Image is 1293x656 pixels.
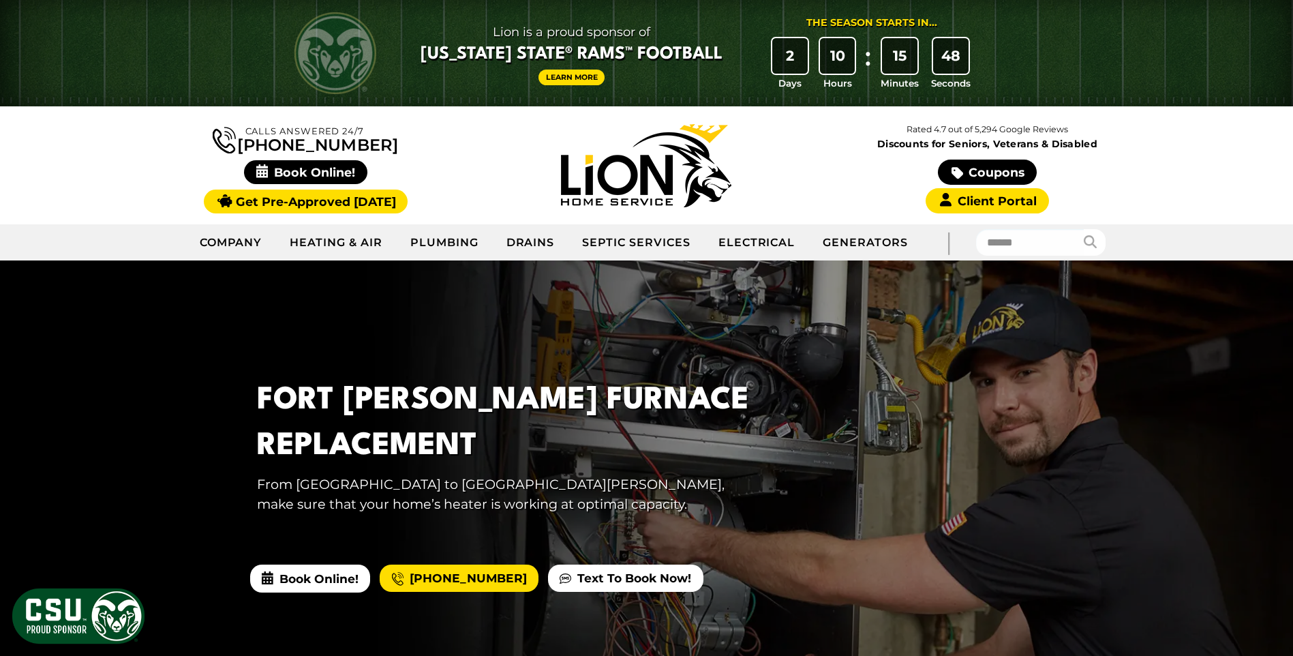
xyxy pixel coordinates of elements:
[809,226,922,260] a: Generators
[772,38,808,74] div: 2
[250,565,370,592] span: Book Online!
[244,160,367,184] span: Book Online!
[881,76,919,90] span: Minutes
[938,160,1036,185] a: Coupons
[861,38,874,91] div: :
[705,226,810,260] a: Electrical
[493,226,569,260] a: Drains
[820,38,855,74] div: 10
[186,226,277,260] a: Company
[933,38,969,74] div: 48
[397,226,493,260] a: Plumbing
[817,122,1157,137] p: Rated 4.7 out of 5,294 Google Reviews
[276,226,396,260] a: Heating & Air
[926,188,1048,213] a: Client Portal
[213,124,398,153] a: [PHONE_NUMBER]
[778,76,802,90] span: Days
[538,70,605,85] a: Learn More
[882,38,917,74] div: 15
[820,139,1155,149] span: Discounts for Seniors, Veterans & Disabled
[380,565,538,592] a: [PHONE_NUMBER]
[931,76,971,90] span: Seconds
[257,475,753,514] p: From [GEOGRAPHIC_DATA] to [GEOGRAPHIC_DATA][PERSON_NAME], make sure that your home’s heater is wo...
[421,43,722,66] span: [US_STATE] State® Rams™ Football
[823,76,852,90] span: Hours
[10,586,147,646] img: CSU Sponsor Badge
[568,226,704,260] a: Septic Services
[294,12,376,94] img: CSU Rams logo
[421,21,722,43] span: Lion is a proud sponsor of
[548,565,703,592] a: Text To Book Now!
[806,16,937,31] div: The Season Starts in...
[922,224,976,260] div: |
[204,190,408,213] a: Get Pre-Approved [DATE]
[257,378,753,469] h1: Fort [PERSON_NAME] Furnace Replacement
[561,124,731,207] img: Lion Home Service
